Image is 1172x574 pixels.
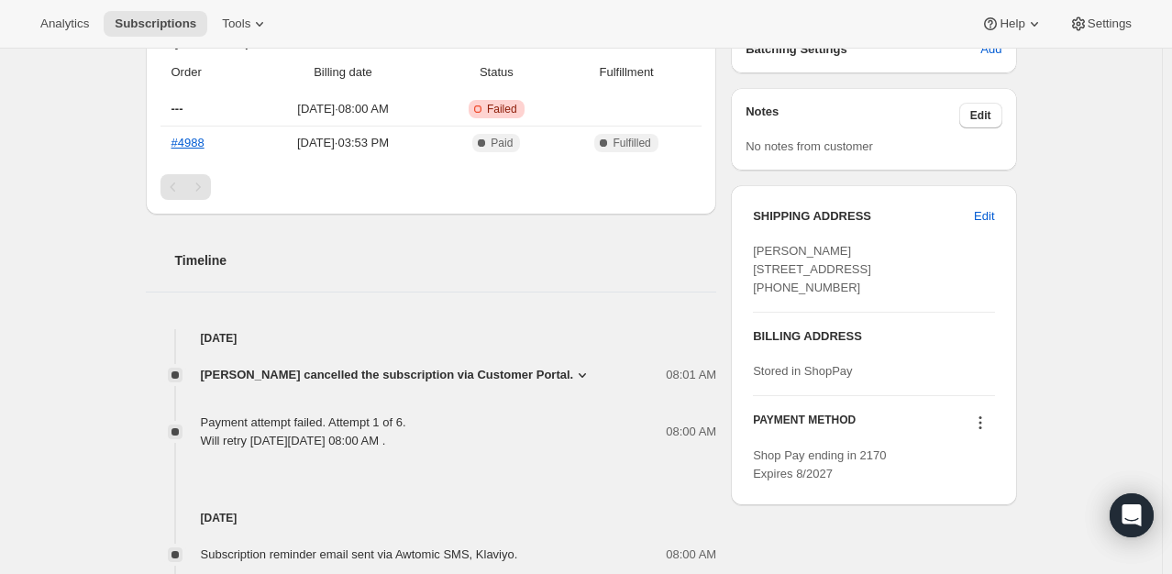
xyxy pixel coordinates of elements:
[1058,11,1143,37] button: Settings
[613,136,650,150] span: Fulfilled
[104,11,207,37] button: Subscriptions
[980,40,1001,59] span: Add
[222,17,250,31] span: Tools
[255,63,430,82] span: Billing date
[1000,17,1024,31] span: Help
[666,546,716,564] span: 08:00 AM
[746,103,959,128] h3: Notes
[171,102,183,116] span: ---
[974,207,994,226] span: Edit
[753,364,852,378] span: Stored in ShopPay
[746,40,980,59] h6: Batching Settings
[969,35,1012,64] button: Add
[753,448,886,480] span: Shop Pay ending in 2170 Expires 8/2027
[753,413,856,437] h3: PAYMENT METHOD
[201,366,574,384] span: [PERSON_NAME] cancelled the subscription via Customer Portal.
[160,52,250,93] th: Order
[562,63,691,82] span: Fulfillment
[753,207,974,226] h3: SHIPPING ADDRESS
[753,327,994,346] h3: BILLING ADDRESS
[171,136,205,149] a: #4988
[970,11,1054,37] button: Help
[146,509,717,527] h4: [DATE]
[40,17,89,31] span: Analytics
[1110,493,1154,537] div: Open Intercom Messenger
[201,547,518,561] span: Subscription reminder email sent via Awtomic SMS, Klaviyo.
[1088,17,1132,31] span: Settings
[491,136,513,150] span: Paid
[146,329,717,348] h4: [DATE]
[160,174,702,200] nav: Pagination
[666,423,716,441] span: 08:00 AM
[255,100,430,118] span: [DATE] · 08:00 AM
[959,103,1002,128] button: Edit
[970,108,991,123] span: Edit
[29,11,100,37] button: Analytics
[115,17,196,31] span: Subscriptions
[666,366,716,384] span: 08:01 AM
[746,139,873,153] span: No notes from customer
[487,102,517,116] span: Failed
[175,251,717,270] h2: Timeline
[442,63,552,82] span: Status
[211,11,280,37] button: Tools
[201,366,592,384] button: [PERSON_NAME] cancelled the subscription via Customer Portal.
[255,134,430,152] span: [DATE] · 03:53 PM
[753,244,871,294] span: [PERSON_NAME] [STREET_ADDRESS] [PHONE_NUMBER]
[963,202,1005,231] button: Edit
[201,414,406,450] div: Payment attempt failed. Attempt 1 of 6. Will retry [DATE][DATE] 08:00 AM .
